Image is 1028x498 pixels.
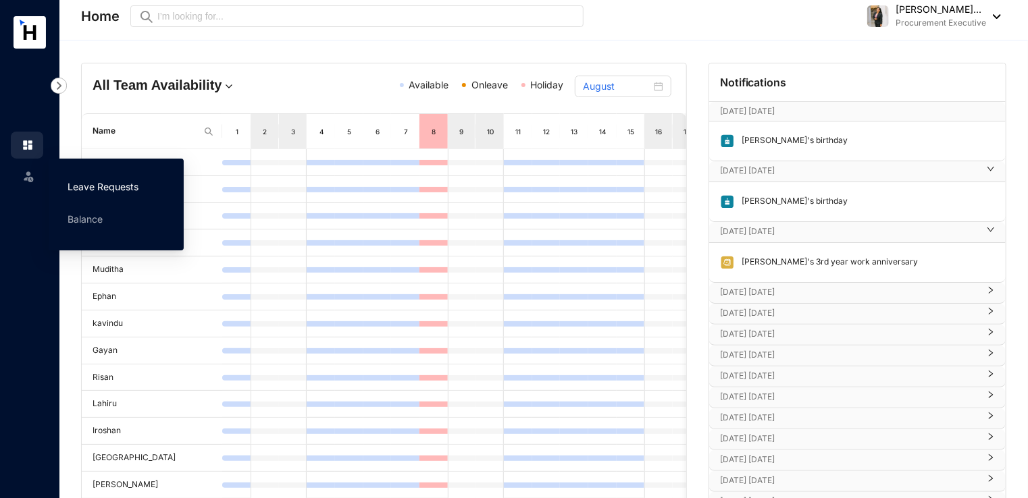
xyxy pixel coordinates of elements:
img: dropdown.780994ddfa97fca24b89f58b1de131fa.svg [222,80,236,93]
td: Iroshan [82,418,222,445]
div: [DATE] [DATE] [709,283,1006,303]
p: Notifications [720,74,786,90]
div: 10 [485,125,496,138]
p: [DATE] [DATE] [720,369,979,383]
p: [DATE] [DATE] [720,164,979,177]
p: [DATE] [DATE] [720,453,979,466]
p: [PERSON_NAME]... [896,3,986,16]
span: right [987,170,995,173]
div: 2 [259,125,270,138]
p: [DATE] [DATE] [720,105,969,118]
div: 14 [597,125,608,138]
div: 8 [428,125,439,138]
div: Preview [138,9,155,24]
span: right [987,333,995,336]
p: [DATE] [DATE] [720,390,979,404]
td: Gayan [82,337,222,364]
div: 15 [625,125,636,138]
span: Holiday [531,79,564,90]
div: [DATE] [DATE] [709,450,1006,470]
div: [DATE] [DATE] [709,366,1006,387]
div: [DATE] [DATE] [709,161,1006,182]
div: [DATE] [DATE] [709,325,1006,345]
span: right [987,375,995,378]
p: Home [81,7,120,26]
td: Cooray [82,149,222,176]
img: search.8ce656024d3affaeffe32e5b30621cb7.svg [203,126,214,137]
li: Home [11,132,43,159]
input: Select month [583,79,651,94]
div: [DATE] [DATE] [709,387,1006,408]
a: Balance [68,213,103,225]
a: Leave Requests [68,181,138,192]
span: right [987,480,995,482]
p: [DATE] [DATE] [720,432,979,445]
span: right [987,292,995,294]
p: [PERSON_NAME]'s birthday [735,194,848,209]
div: [DATE] [DATE] [709,304,1006,324]
div: [DATE] [DATE] [709,408,1006,428]
img: file-1753941879248_1bd3ec41-71d2-4225-8b65-88dff296eb89 [867,5,889,27]
div: 9 [457,125,467,138]
p: [DATE] [DATE] [720,327,979,341]
div: 11 [513,125,523,138]
p: [DATE] [DATE] [720,285,979,299]
div: 4 [316,125,327,138]
p: [DATE] [DATE] [720,474,979,487]
p: [DATE] [DATE] [720,306,979,320]
span: Onleave [471,79,508,90]
div: 17 [682,125,692,138]
td: Muditha [82,256,222,283]
td: Lahiru [82,391,222,418]
p: [PERSON_NAME]'s birthday [735,134,848,148]
img: leave-unselected.2934df6273408c3f84d9.svg [22,169,35,183]
td: Risan [82,364,222,391]
span: right [987,354,995,357]
div: 3 [288,125,299,138]
span: right [987,312,995,315]
span: right [987,231,995,233]
span: Name [93,125,198,138]
td: Ephan [82,283,222,310]
img: birthday.63217d55a54455b51415ef6ca9a78895.svg [720,194,735,209]
p: [DATE] [DATE] [720,225,979,238]
div: [DATE] [DATE] [709,429,1006,449]
span: right [987,417,995,420]
div: 6 [372,125,383,138]
input: I’m looking for... [157,9,575,24]
img: home.c6720e0a13eba0172344.svg [22,139,34,151]
div: 1 [232,125,242,138]
div: 12 [541,125,552,138]
p: Procurement Executive [896,16,986,30]
img: nav-icon-right.af6afadce00d159da59955279c43614e.svg [51,78,67,94]
div: [DATE] [DATE] [709,222,1006,242]
img: birthday.63217d55a54455b51415ef6ca9a78895.svg [720,134,735,148]
p: [PERSON_NAME]'s 3rd year work anniversary [735,255,918,270]
img: dropdown-black.8e83cc76930a90b1a4fdb6d089b7bf3a.svg [986,14,1001,19]
p: [DATE] [DATE] [720,411,979,424]
div: 5 [344,125,355,138]
td: [GEOGRAPHIC_DATA] [82,445,222,472]
div: [DATE] [DATE] [709,345,1006,366]
span: Available [409,79,449,90]
div: 16 [653,125,664,138]
span: right [987,438,995,441]
div: [DATE] [DATE][DATE] [709,102,1006,121]
p: [DATE] [DATE] [720,348,979,362]
div: 13 [569,125,580,138]
span: right [987,459,995,462]
div: 7 [401,125,411,138]
span: right [987,396,995,399]
span: eye [141,11,151,21]
td: kavindu [82,310,222,337]
div: [DATE] [DATE] [709,471,1006,491]
h4: All Team Availability [93,76,286,94]
img: anniversary.d4fa1ee0abd6497b2d89d817e415bd57.svg [720,255,735,270]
